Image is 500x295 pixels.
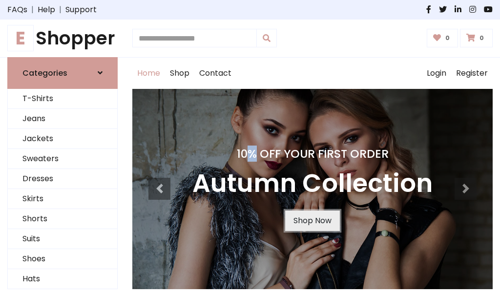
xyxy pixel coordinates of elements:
[7,27,118,49] h1: Shopper
[8,109,117,129] a: Jeans
[55,4,65,16] span: |
[192,169,433,199] h3: Autumn Collection
[451,58,493,89] a: Register
[285,211,340,231] a: Shop Now
[65,4,97,16] a: Support
[192,147,433,161] h4: 10% Off Your First Order
[7,4,27,16] a: FAQs
[38,4,55,16] a: Help
[8,169,117,189] a: Dresses
[8,229,117,249] a: Suits
[8,249,117,269] a: Shoes
[22,68,67,78] h6: Categories
[477,34,486,42] span: 0
[8,209,117,229] a: Shorts
[460,29,493,47] a: 0
[8,189,117,209] a: Skirts
[8,129,117,149] a: Jackets
[8,149,117,169] a: Sweaters
[194,58,236,89] a: Contact
[8,89,117,109] a: T-Shirts
[27,4,38,16] span: |
[165,58,194,89] a: Shop
[8,269,117,289] a: Hats
[443,34,452,42] span: 0
[7,25,34,51] span: E
[132,58,165,89] a: Home
[422,58,451,89] a: Login
[7,57,118,89] a: Categories
[427,29,458,47] a: 0
[7,27,118,49] a: EShopper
